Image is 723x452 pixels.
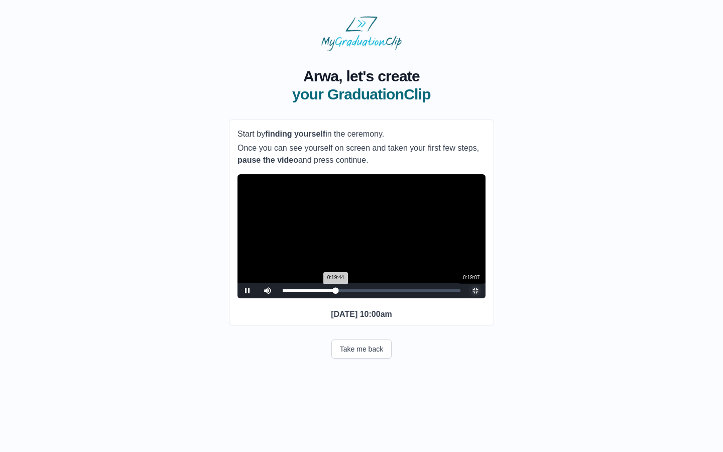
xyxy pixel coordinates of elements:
button: Pause [237,283,258,298]
button: Non-Fullscreen [465,283,486,298]
p: Start by in the ceremony. [237,128,486,140]
div: Video Player [237,174,486,298]
b: pause the video [237,156,298,164]
div: Progress Bar [283,289,460,292]
span: your GraduationClip [292,85,431,103]
p: Once you can see yourself on screen and taken your first few steps, and press continue. [237,142,486,166]
b: finding yourself [265,130,325,138]
button: Mute [258,283,278,298]
span: Arwa, let's create [292,67,431,85]
p: [DATE] 10:00am [237,308,486,320]
button: Take me back [331,340,392,359]
img: MyGraduationClip [321,16,402,51]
